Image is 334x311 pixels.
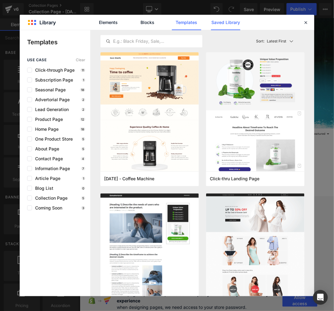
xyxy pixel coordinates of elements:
[32,68,75,73] span: Click-through Page
[32,205,62,210] span: Coming Soon
[32,156,63,161] span: Contact Page
[80,118,85,121] p: 12
[81,108,85,111] p: 2
[173,193,201,209] span: 12 products
[32,176,60,181] span: Article Page
[81,147,85,151] p: 5
[81,186,85,190] p: 0
[81,157,85,161] p: 4
[101,38,202,45] input: E.g.: Black Friday, Sale,...
[32,107,69,112] span: Lead Generation
[32,117,63,122] span: Product Page
[256,39,265,43] span: Sort:
[32,97,70,102] span: Advertorial Page
[254,35,305,47] button: Latest FirstSort:Latest First
[82,78,85,82] p: 1
[81,137,85,141] p: 5
[32,137,73,142] span: One Product Store
[267,38,287,44] p: Latest First
[32,78,73,82] span: Subscription Page
[313,290,328,305] div: Open Intercom Messenger
[32,186,53,191] span: Blog List
[32,166,70,171] span: Information Page
[80,68,85,72] p: 11
[81,167,85,170] p: 7
[81,206,85,210] p: 3
[210,176,259,181] span: Click-thru Landing Page
[32,196,67,201] span: Collection Page
[32,146,59,151] span: About Page
[94,15,123,30] a: Elements
[76,58,85,62] span: Clear
[211,15,240,30] a: Saved Library
[172,15,201,30] a: Templates
[81,196,85,200] p: 5
[27,38,90,47] p: Templates
[104,176,154,181] span: Thanksgiving - Coffee Machine
[81,98,85,102] p: 2
[80,127,85,131] p: 18
[82,177,85,180] p: 1
[27,58,47,62] span: use case
[80,88,85,92] p: 18
[32,127,59,132] span: Home Page
[133,15,162,30] a: Blocks
[32,87,66,92] span: Seasonal Page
